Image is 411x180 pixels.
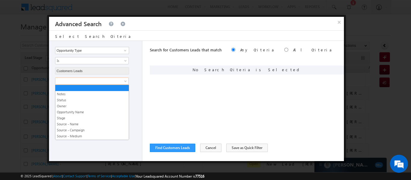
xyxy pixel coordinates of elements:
[8,56,110,134] textarea: Type your message and hit 'Enter'
[55,121,129,127] a: Source - Name
[55,127,129,133] a: Source - Campaign
[63,174,87,178] a: Contact Support
[20,173,204,179] span: © 2025 LeadSquared | | | | |
[55,109,129,115] a: Opportunity Name
[53,174,62,178] a: About
[55,34,131,39] span: Select Search Criteria
[55,103,129,109] a: Owner
[55,58,121,63] span: Is
[112,174,135,178] a: Acceptable Use
[240,47,275,52] label: Any Criteria
[136,174,204,178] span: Your Leadsquared Account Number is
[88,174,111,178] a: Terms of Service
[55,97,129,103] a: Status
[82,139,109,147] em: Start Chat
[55,57,129,64] a: Is
[200,144,221,152] button: Cancel
[293,47,332,52] label: All Criteria
[10,32,25,39] img: d_60004797649_company_0_60004797649
[150,47,222,52] span: Search for Customers Leads that match
[55,139,129,145] a: Source - Term
[150,66,344,75] div: No Search Criteria is Selected
[55,133,129,139] a: Source - Medium
[55,17,102,30] h3: Advanced Search
[55,67,129,75] input: Type to Search
[55,47,129,54] input: Type to Search
[55,91,129,97] a: Notes
[334,17,344,27] button: ×
[31,32,101,39] div: Chat with us now
[226,144,268,152] button: Save as Quick Filter
[121,47,128,53] a: Show All Items
[99,3,113,17] div: Minimize live chat window
[195,174,204,178] span: 77516
[55,115,129,121] a: Stage
[150,144,195,152] button: Find Customers Leads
